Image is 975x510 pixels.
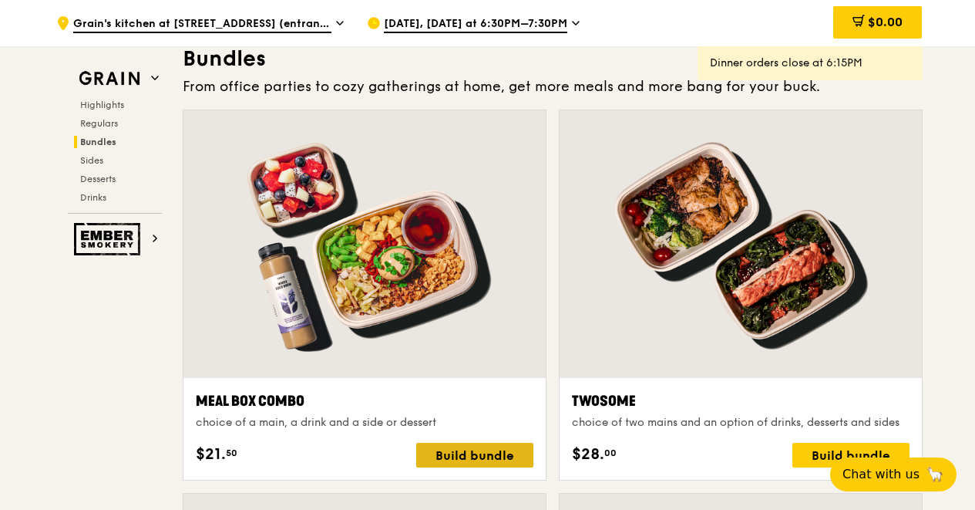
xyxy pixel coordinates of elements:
[183,76,923,97] div: From office parties to cozy gatherings at home, get more meals and more bang for your buck.
[73,16,331,33] span: Grain's kitchen at [STREET_ADDRESS] (entrance along [PERSON_NAME][GEOGRAPHIC_DATA])
[384,16,567,33] span: [DATE], [DATE] at 6:30PM–7:30PM
[80,118,118,129] span: Regulars
[604,447,617,459] span: 00
[830,458,957,491] button: Chat with us🦙
[572,415,909,431] div: choice of two mains and an option of drinks, desserts and sides
[80,137,116,147] span: Bundles
[74,223,145,255] img: Ember Smokery web logo
[572,390,909,412] div: Twosome
[80,174,116,184] span: Desserts
[792,443,909,468] div: Build bundle
[196,390,533,412] div: Meal Box Combo
[226,447,237,459] span: 50
[926,465,944,484] span: 🦙
[868,15,903,29] span: $0.00
[74,65,145,93] img: Grain web logo
[183,45,923,73] h3: Bundles
[572,443,604,466] span: $28.
[842,465,920,484] span: Chat with us
[710,56,910,71] div: Dinner orders close at 6:15PM
[416,443,533,468] div: Build bundle
[80,155,103,166] span: Sides
[196,415,533,431] div: choice of a main, a drink and a side or dessert
[196,443,226,466] span: $21.
[80,100,124,110] span: Highlights
[80,192,106,203] span: Drinks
